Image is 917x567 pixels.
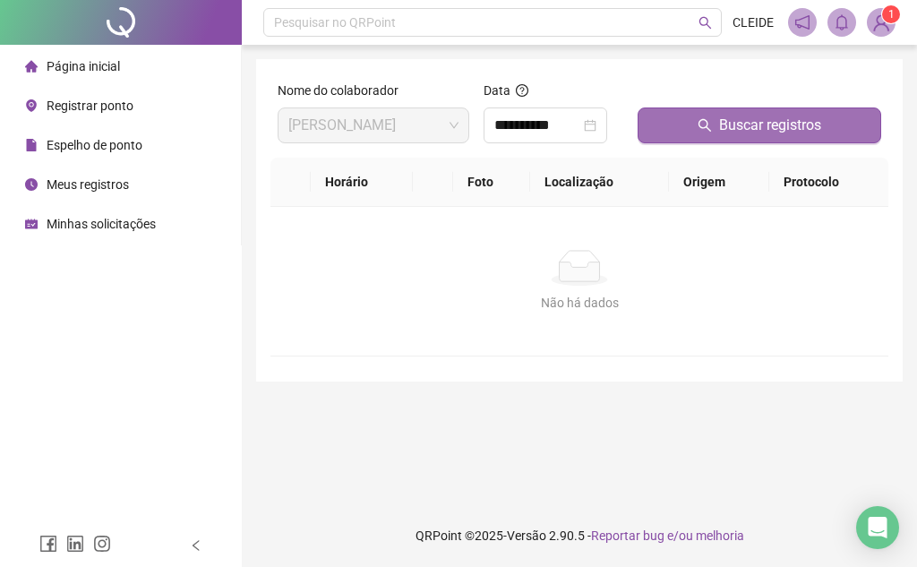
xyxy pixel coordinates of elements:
[856,506,899,549] div: Open Intercom Messenger
[25,99,38,112] span: environment
[278,81,410,100] label: Nome do colaborador
[888,8,895,21] span: 1
[733,13,774,32] span: CLEIDE
[93,535,111,553] span: instagram
[882,5,900,23] sup: Atualize o seu contato no menu Meus Dados
[47,138,142,152] span: Espelho de ponto
[292,293,867,313] div: Não há dados
[638,107,881,143] button: Buscar registros
[25,60,38,73] span: home
[516,84,528,97] span: question-circle
[834,14,850,30] span: bell
[47,59,120,73] span: Página inicial
[242,504,917,567] footer: QRPoint © 2025 - 2.90.5 -
[484,83,510,98] span: Data
[47,217,156,231] span: Minhas solicitações
[190,539,202,552] span: left
[530,158,668,207] th: Localização
[453,158,530,207] th: Foto
[794,14,810,30] span: notification
[47,177,129,192] span: Meus registros
[868,9,895,36] img: 90394
[288,108,458,142] span: CLEIDE OLIVEIRA SANTANA
[769,158,888,207] th: Protocolo
[25,139,38,151] span: file
[669,158,769,207] th: Origem
[39,535,57,553] span: facebook
[591,528,744,543] span: Reportar bug e/ou melhoria
[66,535,84,553] span: linkedin
[311,158,412,207] th: Horário
[719,115,821,136] span: Buscar registros
[698,16,712,30] span: search
[47,99,133,113] span: Registrar ponto
[698,118,712,133] span: search
[25,178,38,191] span: clock-circle
[507,528,546,543] span: Versão
[25,218,38,230] span: schedule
